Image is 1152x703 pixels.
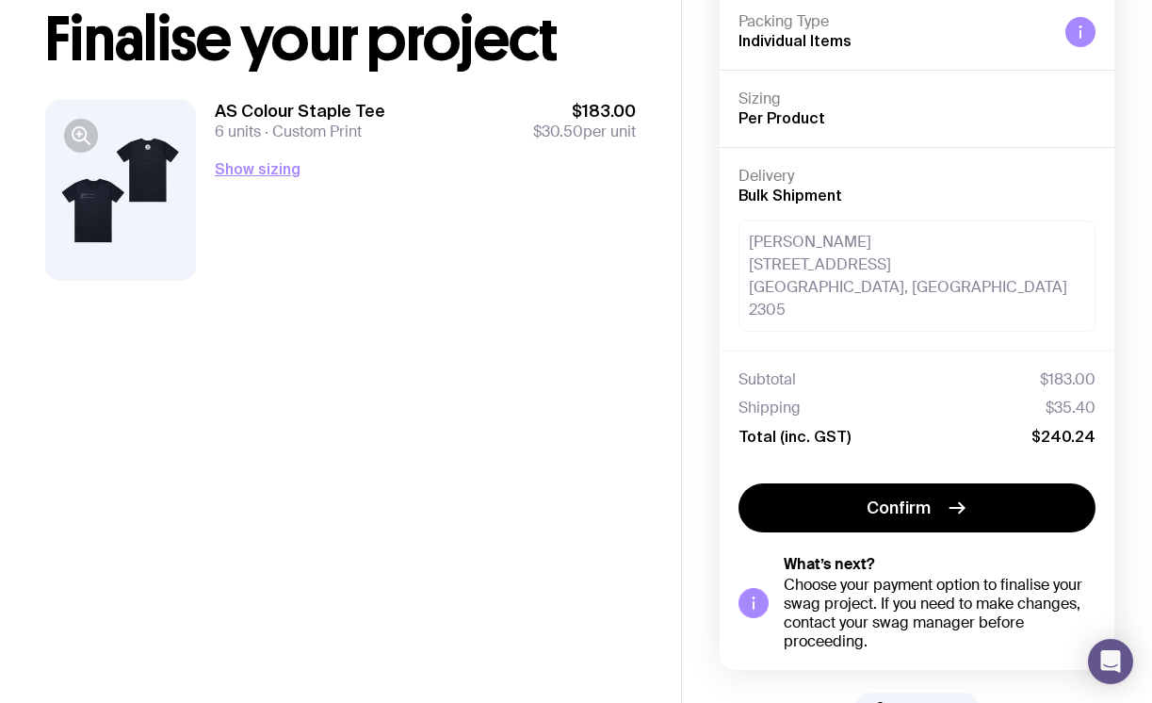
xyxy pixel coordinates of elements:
span: Subtotal [738,370,796,389]
h3: AS Colour Staple Tee [215,100,385,123]
span: $35.40 [1046,399,1095,417]
span: $30.50 [533,122,583,141]
button: Show sizing [215,157,300,180]
span: 6 units [215,122,261,141]
span: Per Product [738,109,825,126]
div: Open Intercom Messenger [1088,639,1133,684]
span: $240.24 [1031,427,1095,446]
h4: Packing Type [738,12,1050,31]
span: Individual Items [738,32,852,49]
span: $183.00 [533,100,636,123]
h1: Finalise your project [45,9,636,70]
h5: What’s next? [784,555,1095,574]
span: $183.00 [1040,370,1095,389]
div: [PERSON_NAME] [STREET_ADDRESS] [GEOGRAPHIC_DATA], [GEOGRAPHIC_DATA] 2305 [738,221,1095,332]
h4: Sizing [738,90,1095,108]
span: Bulk Shipment [738,187,842,204]
span: Total (inc. GST) [738,427,851,446]
h4: Delivery [738,167,1095,186]
span: Confirm [867,497,931,519]
div: Choose your payment option to finalise your swag project. If you need to make changes, contact yo... [784,576,1095,651]
span: Shipping [738,399,801,417]
span: per unit [533,123,636,141]
button: Confirm [738,483,1095,532]
span: Custom Print [261,122,362,141]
